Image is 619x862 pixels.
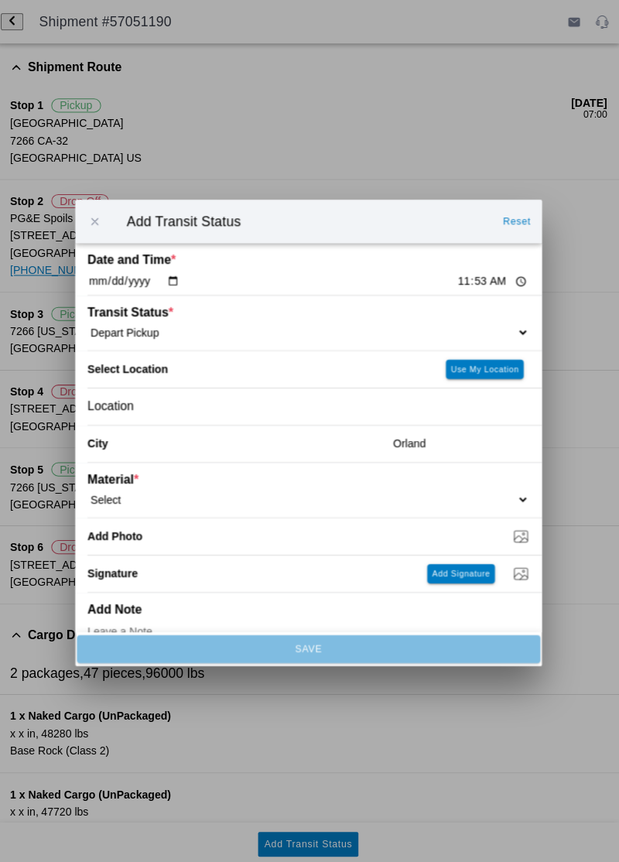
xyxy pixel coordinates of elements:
ion-title: Add Transit Status [113,213,495,229]
ion-label: Add Note [90,599,419,613]
ion-button: Use My Location [446,357,524,377]
label: Select Location [90,361,169,373]
ion-button: Reset [497,208,537,233]
ion-label: City [90,435,381,447]
ion-label: Transit Status [90,303,419,317]
ion-label: Material [90,470,419,484]
ion-label: Date and Time [90,251,419,265]
ion-button: Add Signature [428,561,495,580]
span: Location [90,397,136,411]
label: Signature [90,564,140,576]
